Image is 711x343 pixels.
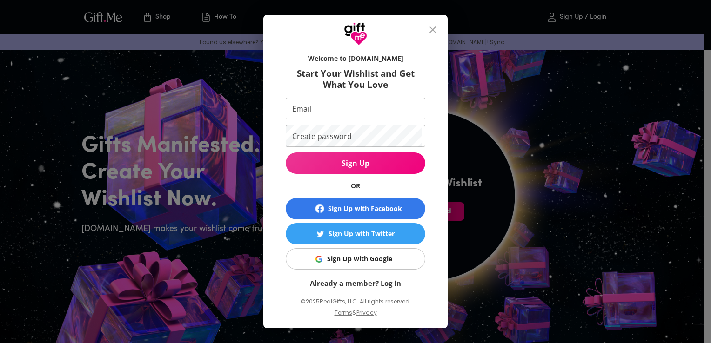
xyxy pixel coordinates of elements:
div: Sign Up with Facebook [328,204,402,214]
button: Sign Up with Facebook [286,198,425,219]
h6: Welcome to [DOMAIN_NAME] [286,54,425,63]
img: Sign Up with Twitter [317,231,324,237]
p: & [352,308,356,325]
button: Sign Up with GoogleSign Up with Google [286,248,425,270]
span: Sign Up [286,158,425,168]
img: Sign Up with Google [315,256,322,263]
p: © 2025 RealGifts, LLC. All rights reserved. [286,296,425,308]
div: Sign Up with Twitter [329,229,395,239]
a: Already a member? Log in [310,278,401,288]
h6: Start Your Wishlist and Get What You Love [286,68,425,90]
div: Sign Up with Google [327,254,392,264]
button: Sign Up [286,152,425,174]
button: Sign Up with TwitterSign Up with Twitter [286,223,425,244]
a: Terms [335,309,352,317]
h6: OR [286,181,425,191]
img: GiftMe Logo [344,22,367,46]
a: Privacy [356,309,377,317]
button: close [422,19,444,41]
